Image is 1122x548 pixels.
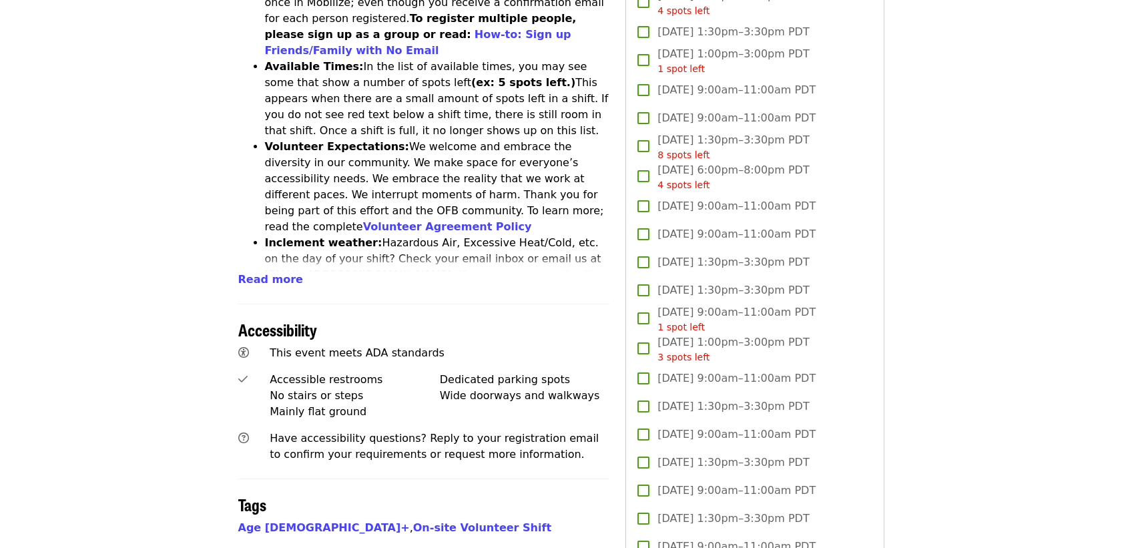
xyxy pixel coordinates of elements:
[238,521,413,534] span: ,
[440,388,610,404] div: Wide doorways and walkways
[265,236,382,249] strong: Inclement weather:
[265,60,364,73] strong: Available Times:
[657,398,809,415] span: [DATE] 1:30pm–3:30pm PDT
[440,372,610,388] div: Dedicated parking spots
[238,432,249,445] i: question-circle icon
[657,198,816,214] span: [DATE] 9:00am–11:00am PDT
[270,404,440,420] div: Mainly flat ground
[657,180,710,190] span: 4 spots left
[265,12,577,41] strong: To register multiple people, please sign up as a group or read:
[270,432,599,461] span: Have accessibility questions? Reply to your registration email to confirm your requirements or re...
[657,162,809,192] span: [DATE] 6:00pm–8:00pm PDT
[657,370,816,386] span: [DATE] 9:00am–11:00am PDT
[657,511,809,527] span: [DATE] 1:30pm–3:30pm PDT
[657,110,816,126] span: [DATE] 9:00am–11:00am PDT
[238,493,266,516] span: Tags
[238,521,410,534] a: Age [DEMOGRAPHIC_DATA]+
[265,235,610,315] li: Hazardous Air, Excessive Heat/Cold, etc. on the day of your shift? Check your email inbox or emai...
[238,373,248,386] i: check icon
[238,273,303,286] span: Read more
[265,139,610,235] li: We welcome and embrace the diversity in our community. We make space for everyone’s accessibility...
[471,76,575,89] strong: (ex: 5 spots left.)
[413,521,551,534] a: On-site Volunteer Shift
[657,24,809,40] span: [DATE] 1:30pm–3:30pm PDT
[657,455,809,471] span: [DATE] 1:30pm–3:30pm PDT
[363,220,532,233] a: Volunteer Agreement Policy
[657,132,809,162] span: [DATE] 1:30pm–3:30pm PDT
[238,346,249,359] i: universal-access icon
[657,304,816,334] span: [DATE] 9:00am–11:00am PDT
[270,372,440,388] div: Accessible restrooms
[657,282,809,298] span: [DATE] 1:30pm–3:30pm PDT
[657,226,816,242] span: [DATE] 9:00am–11:00am PDT
[657,322,705,332] span: 1 spot left
[657,63,705,74] span: 1 spot left
[657,150,710,160] span: 8 spots left
[657,334,809,364] span: [DATE] 1:00pm–3:00pm PDT
[265,59,610,139] li: In the list of available times, you may see some that show a number of spots left This appears wh...
[657,82,816,98] span: [DATE] 9:00am–11:00am PDT
[238,272,303,288] button: Read more
[657,352,710,362] span: 3 spots left
[657,46,809,76] span: [DATE] 1:00pm–3:00pm PDT
[270,346,445,359] span: This event meets ADA standards
[657,483,816,499] span: [DATE] 9:00am–11:00am PDT
[238,318,317,341] span: Accessibility
[657,427,816,443] span: [DATE] 9:00am–11:00am PDT
[657,5,710,16] span: 4 spots left
[657,254,809,270] span: [DATE] 1:30pm–3:30pm PDT
[270,388,440,404] div: No stairs or steps
[265,140,410,153] strong: Volunteer Expectations:
[265,28,571,57] a: How-to: Sign up Friends/Family with No Email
